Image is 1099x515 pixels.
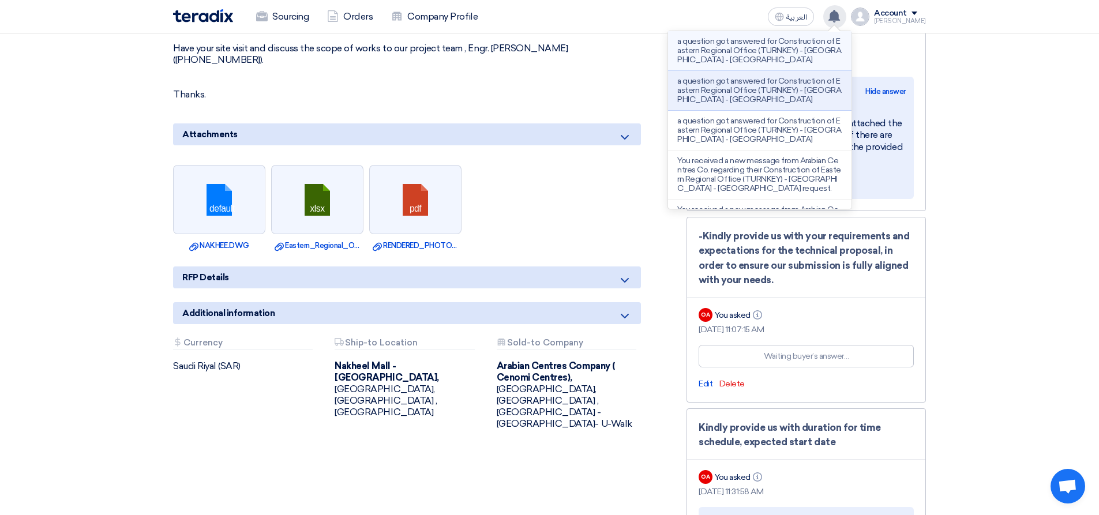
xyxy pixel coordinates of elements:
div: You asked [715,309,764,321]
a: Sourcing [247,4,318,29]
div: OA [699,308,712,322]
a: RENDERED_PHOTOS.pdf [373,240,458,251]
div: [GEOGRAPHIC_DATA], [GEOGRAPHIC_DATA] ,[GEOGRAPHIC_DATA] - [GEOGRAPHIC_DATA]- U-Walk [497,360,641,430]
span: Additional information [182,307,275,319]
div: Kindly provide us with duration for time schedule, expected start date [699,420,914,450]
div: Hide answer [865,86,906,97]
div: Currency [173,338,313,350]
div: OA [699,470,712,484]
a: Orders [318,4,382,29]
div: Saudi Riyal (SAR) [173,360,317,372]
div: Waiting buyer’s answer… [764,350,849,362]
div: Ship-to Location [335,338,474,350]
a: NAKHEE.DWG [177,240,262,251]
span: العربية [786,13,807,21]
p: Thanks. [173,89,641,100]
div: [PERSON_NAME] [874,18,926,24]
img: Teradix logo [173,9,233,22]
p: You received a new message from Arabian Centres Co. regarding their Construction of Eastern Regio... [677,205,842,242]
div: [GEOGRAPHIC_DATA], [GEOGRAPHIC_DATA] ,[GEOGRAPHIC_DATA] [335,360,479,418]
img: profile_test.png [851,7,869,26]
span: Edit [699,379,712,389]
span: Delete [719,379,745,389]
div: [DATE] 11:31:58 AM [699,486,914,498]
div: You asked [715,471,764,483]
p: Have your site visit and discuss the scope of works to our project team , Engr. [PERSON_NAME] ([P... [173,43,641,66]
div: [DATE] 11:07:15 AM [699,324,914,336]
p: a question got answered for Construction of Eastern Regional Office (TURNKEY) - [GEOGRAPHIC_DATA]... [677,37,842,65]
b: Nakheel Mall - [GEOGRAPHIC_DATA], [335,360,438,383]
span: RFP Details [182,271,229,284]
span: Attachments [182,128,238,141]
a: Eastern_Regional_Office_BOQ_Rev.xlsx [275,240,360,251]
b: Arabian Centres Company ( Cenomi Centres), [497,360,615,383]
div: Account [874,9,907,18]
div: -Kindly provide us with your requirements and expectations for the technical proposal, in order t... [699,229,914,288]
p: You received a new message from Arabian Centres Co. regarding their Construction of Eastern Regio... [677,156,842,193]
button: العربية [768,7,814,26]
p: a question got answered for Construction of Eastern Regional Office (TURNKEY) - [GEOGRAPHIC_DATA]... [677,77,842,104]
a: Company Profile [382,4,487,29]
a: Open chat [1051,469,1085,503]
div: Sold-to Company [497,338,636,350]
p: a question got answered for Construction of Eastern Regional Office (TURNKEY) - [GEOGRAPHIC_DATA]... [677,116,842,144]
